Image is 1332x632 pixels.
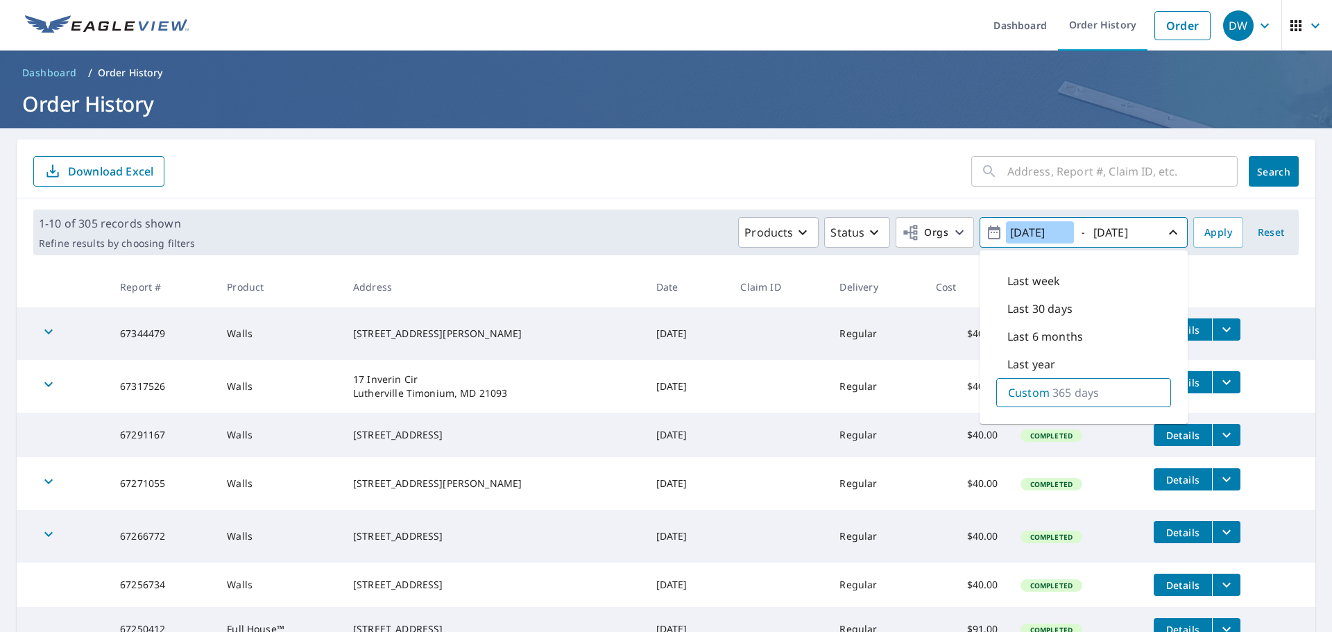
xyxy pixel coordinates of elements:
[216,266,342,307] th: Product
[645,457,730,510] td: [DATE]
[353,529,634,543] div: [STREET_ADDRESS]
[1006,221,1074,244] input: yyyy/mm/dd
[828,307,924,360] td: Regular
[1162,526,1204,539] span: Details
[828,563,924,607] td: Regular
[645,413,730,457] td: [DATE]
[353,373,634,400] div: 17 Inverin Cir Lutherville Timonium, MD 21093
[216,510,342,563] td: Walls
[17,62,83,84] a: Dashboard
[109,266,216,307] th: Report #
[1249,217,1293,248] button: Reset
[1007,152,1238,191] input: Address, Report #, Claim ID, etc.
[109,360,216,413] td: 67317526
[645,266,730,307] th: Date
[1162,473,1204,486] span: Details
[1212,371,1240,393] button: filesDropdownBtn-67317526
[216,563,342,607] td: Walls
[828,360,924,413] td: Regular
[828,413,924,457] td: Regular
[1154,521,1212,543] button: detailsBtn-67266772
[824,217,890,248] button: Status
[1162,579,1204,592] span: Details
[1204,224,1232,241] span: Apply
[216,413,342,457] td: Walls
[17,89,1315,118] h1: Order History
[68,164,153,179] p: Download Excel
[738,217,819,248] button: Products
[109,413,216,457] td: 67291167
[216,307,342,360] td: Walls
[828,510,924,563] td: Regular
[996,295,1171,323] div: Last 30 days
[1022,532,1081,542] span: Completed
[1007,273,1060,289] p: Last week
[1154,574,1212,596] button: detailsBtn-67256734
[925,360,1009,413] td: $40.00
[645,563,730,607] td: [DATE]
[830,224,864,241] p: Status
[342,266,645,307] th: Address
[1007,356,1055,373] p: Last year
[1193,217,1243,248] button: Apply
[353,428,634,442] div: [STREET_ADDRESS]
[996,323,1171,350] div: Last 6 months
[1022,581,1081,590] span: Completed
[1089,221,1157,244] input: yyyy/mm/dd
[1223,10,1254,41] div: DW
[109,457,216,510] td: 67271055
[39,215,195,232] p: 1-10 of 305 records shown
[1154,468,1212,490] button: detailsBtn-67271055
[1212,574,1240,596] button: filesDropdownBtn-67256734
[109,307,216,360] td: 67344479
[109,510,216,563] td: 67266772
[996,378,1171,407] div: Custom365 days
[39,237,195,250] p: Refine results by choosing filters
[1212,424,1240,446] button: filesDropdownBtn-67291167
[896,217,974,248] button: Orgs
[925,563,1009,607] td: $40.00
[645,360,730,413] td: [DATE]
[1154,11,1211,40] a: Order
[1212,468,1240,490] button: filesDropdownBtn-67271055
[902,224,948,241] span: Orgs
[1212,318,1240,341] button: filesDropdownBtn-67344479
[1154,424,1212,446] button: detailsBtn-67291167
[353,477,634,490] div: [STREET_ADDRESS][PERSON_NAME]
[33,156,164,187] button: Download Excel
[744,224,793,241] p: Products
[925,510,1009,563] td: $40.00
[88,65,92,81] li: /
[22,66,77,80] span: Dashboard
[1022,431,1081,441] span: Completed
[986,221,1181,245] span: -
[1260,165,1288,178] span: Search
[216,457,342,510] td: Walls
[216,360,342,413] td: Walls
[645,510,730,563] td: [DATE]
[1254,224,1288,241] span: Reset
[1007,328,1083,345] p: Last 6 months
[1052,384,1099,401] p: 365 days
[1212,521,1240,543] button: filesDropdownBtn-67266772
[980,217,1188,248] button: -
[25,15,189,36] img: EV Logo
[353,327,634,341] div: [STREET_ADDRESS][PERSON_NAME]
[925,457,1009,510] td: $40.00
[996,350,1171,378] div: Last year
[645,307,730,360] td: [DATE]
[729,266,828,307] th: Claim ID
[828,266,924,307] th: Delivery
[353,578,634,592] div: [STREET_ADDRESS]
[925,307,1009,360] td: $40.00
[1007,300,1073,317] p: Last 30 days
[1022,479,1081,489] span: Completed
[98,66,163,80] p: Order History
[828,457,924,510] td: Regular
[17,62,1315,84] nav: breadcrumb
[109,563,216,607] td: 67256734
[1249,156,1299,187] button: Search
[1008,384,1050,401] p: Custom
[925,413,1009,457] td: $40.00
[925,266,1009,307] th: Cost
